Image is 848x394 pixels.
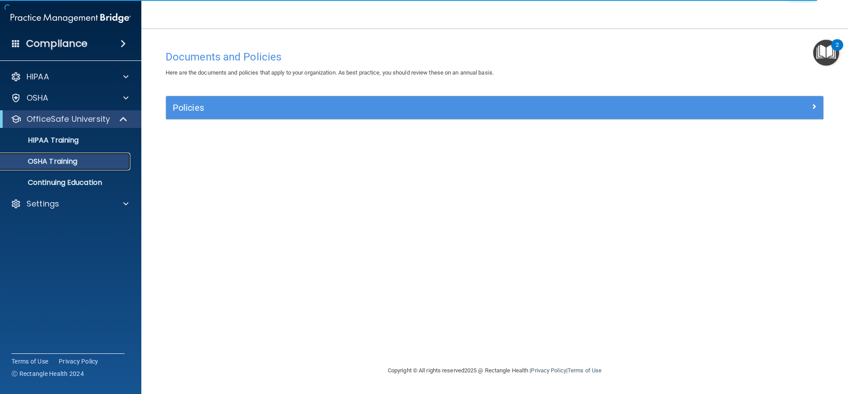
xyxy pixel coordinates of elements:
[6,136,79,145] p: HIPAA Training
[568,367,602,374] a: Terms of Use
[26,114,110,124] p: OfficeSafe University
[11,199,129,209] a: Settings
[59,357,98,366] a: Privacy Policy
[11,71,129,82] a: HIPAA
[26,199,59,209] p: Settings
[11,369,84,378] span: Ⓒ Rectangle Health 2024
[836,45,839,56] div: 2
[11,114,128,124] a: OfficeSafe University
[26,71,49,82] p: HIPAA
[11,9,131,27] img: PMB logo
[11,93,129,103] a: OSHA
[6,157,77,166] p: OSHA Training
[26,38,87,50] h4: Compliance
[531,367,566,374] a: Privacy Policy
[6,178,126,187] p: Continuing Education
[173,101,817,115] a: Policies
[166,69,494,76] span: Here are the documents and policies that apply to your organization. As best practice, you should...
[11,357,48,366] a: Terms of Use
[26,93,49,103] p: OSHA
[813,40,839,66] button: Open Resource Center, 2 new notifications
[173,103,652,113] h5: Policies
[166,51,824,63] h4: Documents and Policies
[333,356,656,385] div: Copyright © All rights reserved 2025 @ Rectangle Health | |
